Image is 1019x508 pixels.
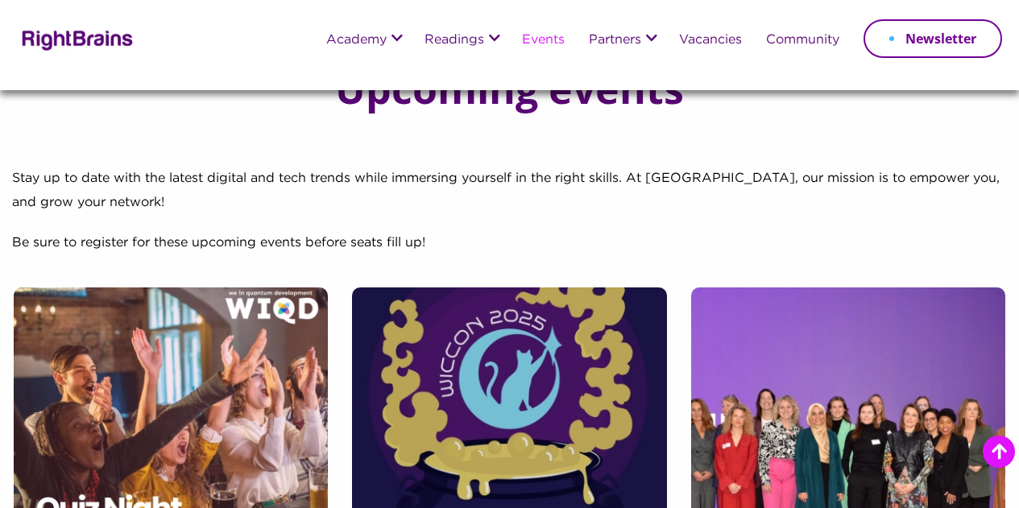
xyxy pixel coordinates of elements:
[335,68,684,109] h1: Upcoming events
[766,34,839,47] a: Community
[522,34,565,47] a: Events
[12,172,1000,209] span: Stay up to date with the latest digital and tech trends while immersing yourself in the right ski...
[679,34,742,47] a: Vacancies
[12,237,425,249] span: Be sure to register for these upcoming events before seats fill up!
[864,19,1002,58] a: Newsletter
[17,27,134,51] img: Rightbrains
[326,34,387,47] a: Academy
[425,34,484,47] a: Readings
[589,34,641,47] a: Partners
